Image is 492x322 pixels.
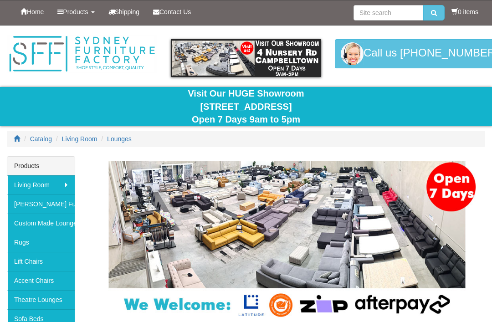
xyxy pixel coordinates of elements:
img: Sydney Furniture Factory [7,35,157,73]
a: Accent Chairs [7,271,75,290]
a: Lounges [107,135,132,143]
span: Shipping [115,8,140,15]
a: [PERSON_NAME] Furniture [7,194,75,214]
a: Living Room [62,135,97,143]
img: Lounges [89,161,485,318]
span: Products [63,8,88,15]
a: Custom Made Lounges [7,214,75,233]
a: Catalog [30,135,52,143]
input: Site search [354,5,423,20]
a: Rugs [7,233,75,252]
span: Home [27,8,44,15]
a: Living Room [7,175,75,194]
a: Products [51,0,101,23]
a: Home [14,0,51,23]
span: Contact Us [159,8,191,15]
li: 0 items [451,7,478,16]
div: Visit Our HUGE Showroom [STREET_ADDRESS] Open 7 Days 9am to 5pm [7,87,485,126]
div: Products [7,157,75,175]
img: showroom.gif [171,39,321,77]
a: Shipping [102,0,147,23]
a: Theatre Lounges [7,290,75,309]
a: Contact Us [146,0,198,23]
a: Lift Chairs [7,252,75,271]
